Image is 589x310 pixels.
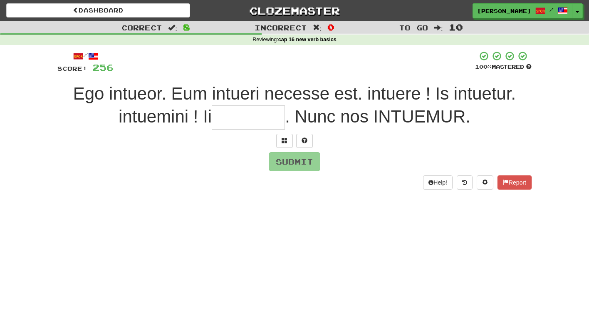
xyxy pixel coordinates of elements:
button: Help! [423,175,453,190]
span: / [549,7,554,12]
a: Clozemaster [203,3,386,18]
div: Mastered [475,63,532,71]
span: 0 [327,22,334,32]
span: Score: [57,65,87,72]
span: : [313,24,322,31]
span: 8 [183,22,190,32]
span: . Nunc nos INTUEMUR. [285,107,470,126]
span: : [434,24,443,31]
span: 10 [449,22,463,32]
button: Round history (alt+y) [457,175,473,190]
button: Submit [269,152,320,171]
span: : [168,24,177,31]
span: 256 [92,62,114,72]
a: [PERSON_NAME] / [473,3,572,18]
div: / [57,51,114,61]
span: Ego intueor. Eum intueri necesse est. intuere ! Is intuetur. intuemini ! Ii [73,84,516,126]
button: Switch sentence to multiple choice alt+p [276,134,293,148]
span: 100 % [475,63,492,70]
strong: cap 16 new verb basics [278,37,337,42]
button: Report [497,175,532,190]
span: Correct [121,23,162,32]
span: [PERSON_NAME] [477,7,531,15]
span: To go [399,23,428,32]
span: Incorrect [255,23,307,32]
a: Dashboard [6,3,190,17]
button: Single letter hint - you only get 1 per sentence and score half the points! alt+h [296,134,313,148]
